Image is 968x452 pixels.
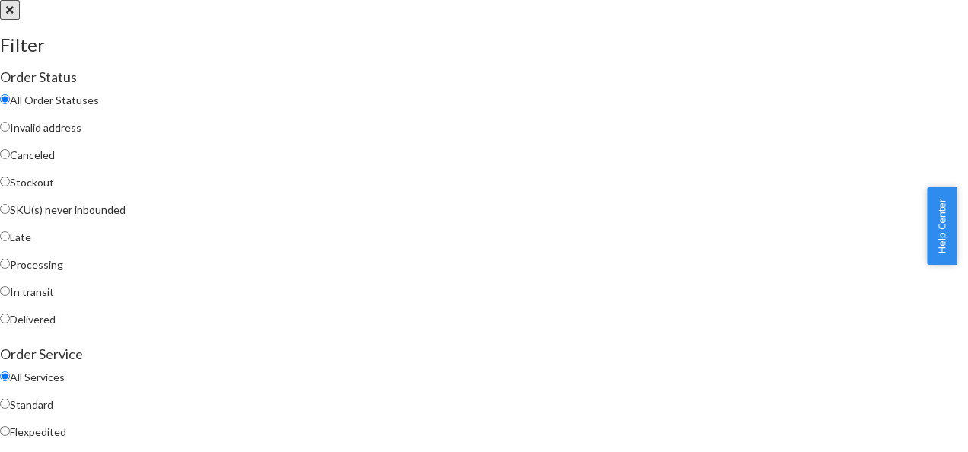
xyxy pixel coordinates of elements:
[10,121,81,134] span: Invalid address
[10,371,65,384] span: All Services
[10,258,63,271] span: Processing
[10,148,55,161] span: Canceled
[10,176,54,189] span: Stockout
[10,285,54,298] span: In transit
[10,94,99,107] span: All Order Statuses
[10,425,66,438] span: Flexpedited
[10,313,56,326] span: Delivered
[30,11,85,24] span: Support
[10,231,31,244] span: Late
[10,398,53,411] span: Standard
[10,203,126,216] span: SKU(s) never inbounded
